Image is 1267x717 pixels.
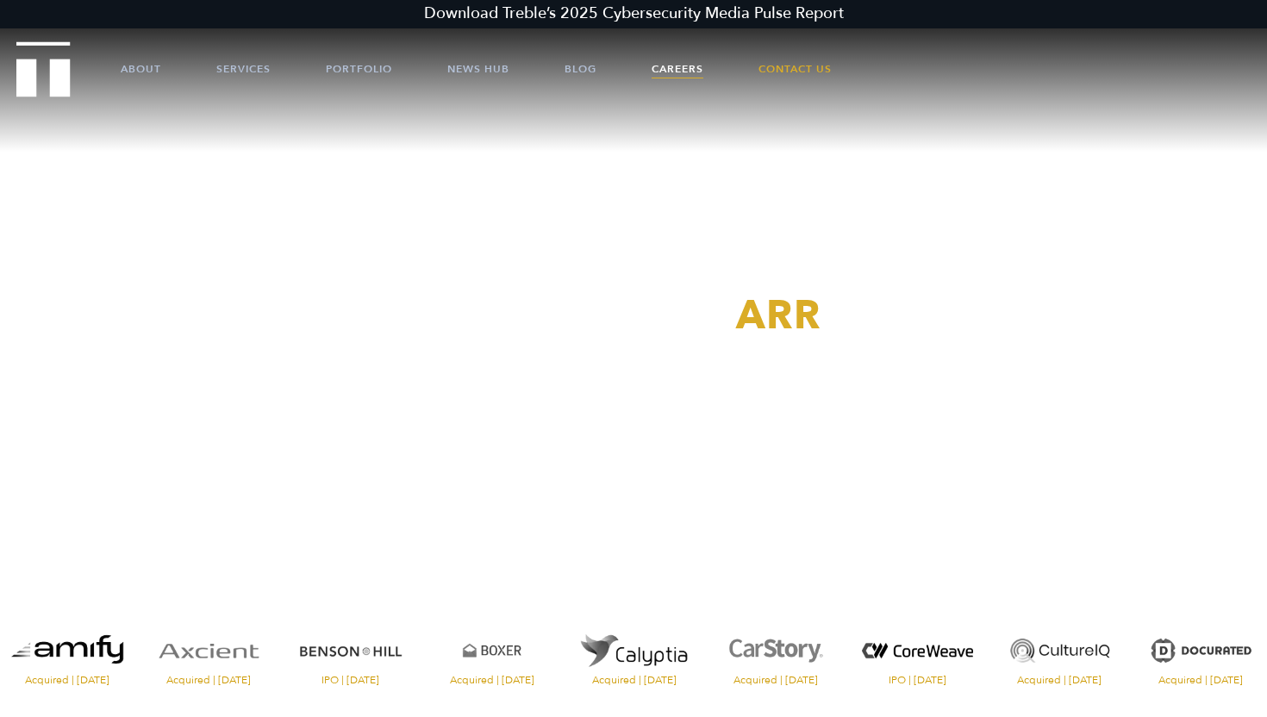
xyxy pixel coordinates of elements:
img: Boxer logo [426,622,559,679]
a: Visit the Docurated website [1134,622,1267,685]
a: Contact Us [758,43,832,95]
a: Visit the Axcient website [142,622,275,685]
span: Acquired | [DATE] [567,675,700,685]
span: IPO | [DATE] [284,675,416,685]
a: Portfolio [326,43,392,95]
a: Careers [652,43,703,95]
a: Visit the Culture IQ website [993,622,1126,685]
span: Acquired | [DATE] [993,675,1126,685]
span: Acquired | [DATE] [1,675,134,685]
span: Acquired | [DATE] [142,675,275,685]
a: News Hub [447,43,509,95]
span: Acquired | [DATE] [709,675,842,685]
span: Acquired | [DATE] [1134,675,1267,685]
span: ARR [736,289,821,343]
img: Culture IQ logo [993,622,1126,679]
img: Benson Hill logo [284,622,416,679]
a: Visit the website [851,622,983,685]
img: Axcient logo [142,622,275,679]
a: Services [216,43,271,95]
span: IPO | [DATE] [851,675,983,685]
a: Visit the website [1,622,134,685]
a: About [121,43,161,95]
a: Visit the CarStory website [709,622,842,685]
span: Acquired | [DATE] [426,675,559,685]
a: Visit the Boxer website [426,622,559,685]
img: CarStory logo [709,622,842,679]
a: Visit the website [567,622,700,685]
img: Treble logo [16,41,71,97]
a: Blog [565,43,596,95]
img: Docurated logo [1134,622,1267,679]
a: Visit the Benson Hill website [284,622,416,685]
